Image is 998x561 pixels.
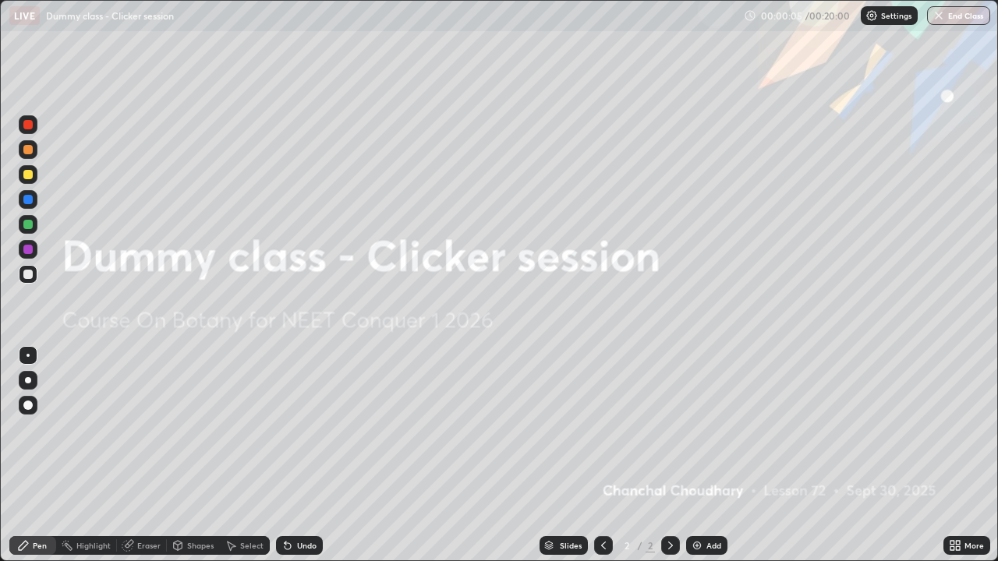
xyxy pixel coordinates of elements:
div: / [638,541,642,550]
img: add-slide-button [691,539,703,552]
p: LIVE [14,9,35,22]
div: Select [240,542,264,549]
p: Settings [881,12,911,19]
div: Highlight [76,542,111,549]
div: Shapes [187,542,214,549]
div: Undo [297,542,317,549]
div: Slides [560,542,582,549]
div: Eraser [137,542,161,549]
p: Dummy class - Clicker session [46,9,174,22]
img: class-settings-icons [865,9,878,22]
img: end-class-cross [933,9,945,22]
div: Pen [33,542,47,549]
div: More [964,542,984,549]
div: 2 [619,541,635,550]
button: End Class [927,6,990,25]
div: Add [706,542,721,549]
div: 2 [646,538,655,552]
